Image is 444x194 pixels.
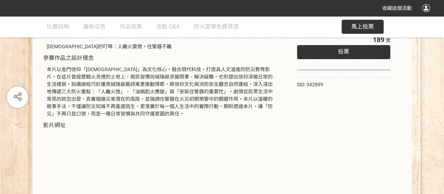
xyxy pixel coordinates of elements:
[372,36,384,44] span: 189
[120,23,142,30] span: 作品投票
[351,23,374,30] span: 馬上投票
[47,66,276,118] div: 本片以金門信仰「[DEMOGRAPHIC_DATA]」為文化核心，融合現代科技，打造具人文溫度的防災教育影片。在這片曾經歷戰火洗禮的土地上，居民習慣向城隍爺求籤問事、解決疑難，也形塑出信仰深植日...
[120,16,142,37] a: 作品投票
[43,122,66,129] span: 影片網址
[43,55,94,61] span: 參賽作品之設計理念
[47,43,276,50] div: [DEMOGRAPHIC_DATA]的叮嚀：人離火要熄，住警器不離
[156,23,180,30] span: 活動 Q&A
[194,23,239,30] span: 防火宣導免費資源
[83,16,106,37] a: 最新公告
[382,5,412,11] span: 收藏這個活動
[342,20,384,34] button: 馬上投票
[338,48,349,55] span: 投票
[83,23,106,30] span: 最新公告
[194,16,239,37] a: 防火宣導免費資源
[47,16,69,37] a: 比賽說明
[297,82,323,87] span: SID: 342899
[156,16,180,37] a: 活動 Q&A
[385,38,390,43] span: 票
[47,23,69,30] span: 比賽說明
